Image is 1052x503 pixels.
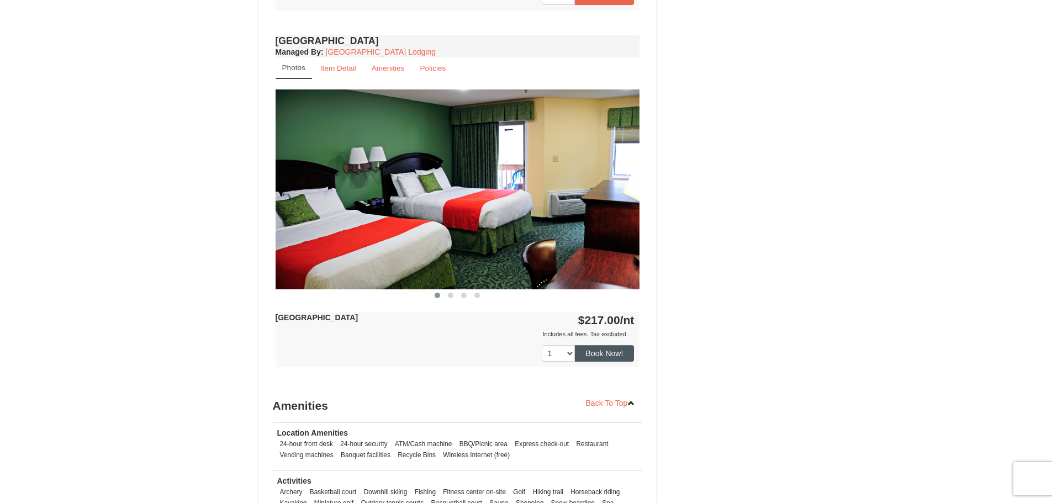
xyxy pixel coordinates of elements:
li: Recycle Bins [395,449,438,460]
li: 24-hour security [337,438,390,449]
li: Fishing [412,486,438,497]
strong: [GEOGRAPHIC_DATA] [276,313,358,322]
small: Amenities [372,64,405,72]
span: Managed By [276,47,321,56]
li: Golf [510,486,528,497]
button: Book Now! [575,345,635,362]
li: Vending machines [277,449,336,460]
li: Hiking trail [530,486,566,497]
strong: : [276,47,324,56]
li: BBQ/Picnic area [457,438,510,449]
h4: [GEOGRAPHIC_DATA] [276,35,640,46]
li: Downhill skiing [361,486,410,497]
a: Item Detail [313,57,363,79]
a: [GEOGRAPHIC_DATA] Lodging [326,47,436,56]
li: Archery [277,486,305,497]
small: Item Detail [320,64,356,72]
img: 18876286-41-233aa5f3.jpg [276,89,640,289]
li: Banquet facilities [338,449,393,460]
li: Wireless Internet (free) [440,449,512,460]
li: Restaurant [573,438,611,449]
strong: $217.00 [578,314,635,326]
li: 24-hour front desk [277,438,336,449]
a: Policies [413,57,453,79]
small: Photos [282,63,305,72]
strong: Location Amenities [277,428,348,437]
a: Back To Top [579,395,643,411]
li: Horseback riding [568,486,622,497]
a: Photos [276,57,312,79]
a: Amenities [364,57,412,79]
strong: Activities [277,476,311,485]
span: /nt [620,314,635,326]
h3: Amenities [273,395,643,417]
li: Basketball court [307,486,360,497]
li: ATM/Cash machine [392,438,455,449]
div: Includes all fees. Tax excluded. [276,329,635,340]
li: Express check-out [512,438,572,449]
li: Fitness center on-site [440,486,509,497]
small: Policies [420,64,446,72]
